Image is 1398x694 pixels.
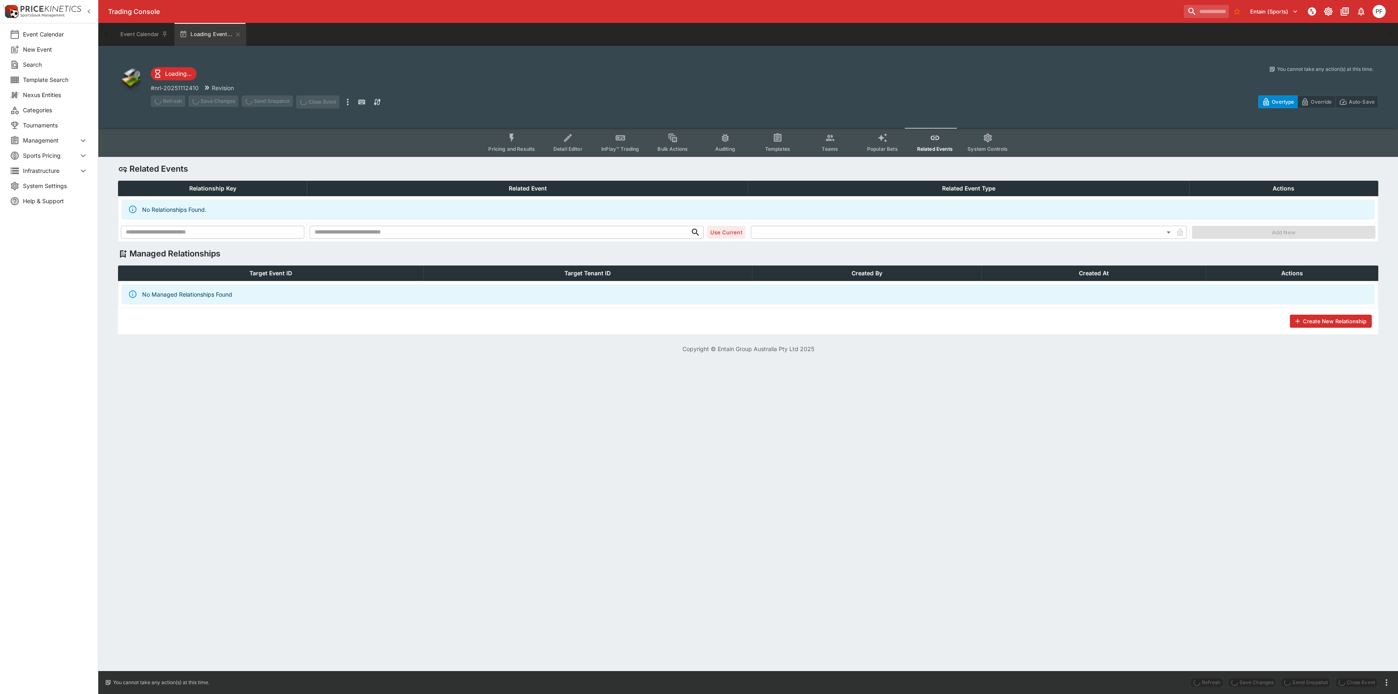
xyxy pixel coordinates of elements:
[142,202,206,217] div: No Relationships Found.
[657,146,688,152] span: Bulk Actions
[1349,98,1375,106] p: Auto-Save
[23,60,88,69] span: Search
[601,146,639,152] span: InPlay™ Trading
[1258,95,1378,108] div: Start From
[116,23,173,46] button: Event Calendar
[707,226,745,239] button: Use Current
[1272,98,1294,106] p: Overtype
[98,345,1398,353] p: Copyright © Entain Group Australia Pty Ltd 2025
[142,287,232,302] div: No Managed Relationships Found
[108,7,1180,16] div: Trading Console
[23,121,88,129] span: Tournaments
[1206,265,1378,281] th: Actions
[23,45,88,54] span: New Event
[1321,4,1336,19] button: Toggle light/dark mode
[1189,181,1378,196] th: Actions
[1258,95,1298,108] button: Overtype
[212,84,234,92] p: Revision
[424,265,752,281] th: Target Tenant ID
[553,146,582,152] span: Detail Editor
[748,181,1190,196] th: Related Event Type
[822,146,838,152] span: Teams
[482,128,1014,157] div: Event type filters
[23,106,88,114] span: Categories
[1311,98,1332,106] p: Override
[1277,66,1373,73] p: You cannot take any action(s) at this time.
[765,146,790,152] span: Templates
[20,6,81,12] img: PriceKinetics
[20,14,65,17] img: Sportsbook Management
[23,30,88,39] span: Event Calendar
[981,265,1206,281] th: Created At
[118,265,424,281] th: Target Event ID
[1230,5,1244,18] button: No Bookmarks
[1373,5,1386,18] div: Peter Fairgrieve
[2,3,19,20] img: PriceKinetics Logo
[488,146,535,152] span: Pricing and Results
[1370,2,1388,20] button: Peter Fairgrieve
[165,69,192,78] p: Loading...
[1335,95,1378,108] button: Auto-Save
[118,181,307,196] th: Relationship Key
[1337,4,1352,19] button: Documentation
[23,166,78,175] span: Infrastructure
[752,265,981,281] th: Created By
[1354,4,1369,19] button: Notifications
[1184,5,1229,18] input: search
[1305,4,1319,19] button: NOT Connected to PK
[151,84,199,92] p: Copy To Clipboard
[23,91,88,99] span: Nexus Entities
[23,181,88,190] span: System Settings
[23,75,88,84] span: Template Search
[715,146,735,152] span: Auditing
[118,66,144,92] img: other.png
[307,181,748,196] th: Related Event
[1297,95,1335,108] button: Override
[23,151,78,160] span: Sports Pricing
[343,95,353,109] button: more
[867,146,898,152] span: Popular Bets
[23,136,78,145] span: Management
[917,146,953,152] span: Related Events
[23,197,88,205] span: Help & Support
[174,23,246,46] button: Loading Event...
[129,163,188,174] h4: Related Events
[1290,315,1372,328] button: Create New Relationship
[1382,678,1391,687] button: more
[1245,5,1303,18] button: Select Tenant
[113,679,209,686] p: You cannot take any action(s) at this time.
[967,146,1008,152] span: System Controls
[129,248,220,259] h4: Managed Relationships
